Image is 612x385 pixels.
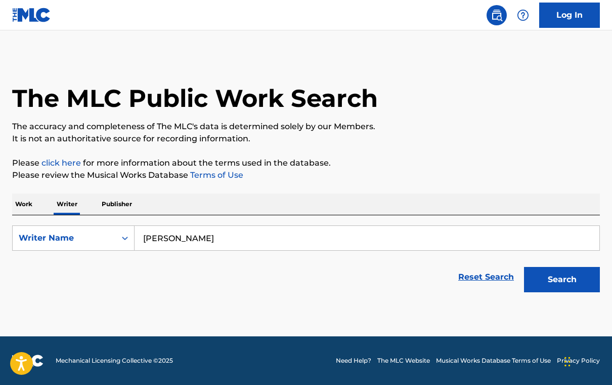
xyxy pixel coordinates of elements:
[12,133,600,145] p: It is not an authoritative source for recording information.
[12,169,600,181] p: Please review the Musical Works Database
[12,8,51,22] img: MLC Logo
[487,5,507,25] a: Public Search
[539,3,600,28] a: Log In
[557,356,600,365] a: Privacy Policy
[54,194,80,215] p: Writer
[564,346,571,377] div: Drag
[19,232,110,244] div: Writer Name
[524,267,600,292] button: Search
[436,356,551,365] a: Musical Works Database Terms of Use
[377,356,430,365] a: The MLC Website
[12,121,600,133] p: The accuracy and completeness of The MLC's data is determined solely by our Members.
[517,9,529,21] img: help
[56,356,173,365] span: Mechanical Licensing Collective © 2025
[513,5,533,25] div: Help
[12,225,600,297] form: Search Form
[12,194,35,215] p: Work
[188,170,243,180] a: Terms of Use
[12,157,600,169] p: Please for more information about the terms used in the database.
[99,194,135,215] p: Publisher
[41,158,81,168] a: click here
[561,336,612,385] iframe: Chat Widget
[491,9,503,21] img: search
[453,266,519,288] a: Reset Search
[12,83,378,113] h1: The MLC Public Work Search
[336,356,371,365] a: Need Help?
[12,355,43,367] img: logo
